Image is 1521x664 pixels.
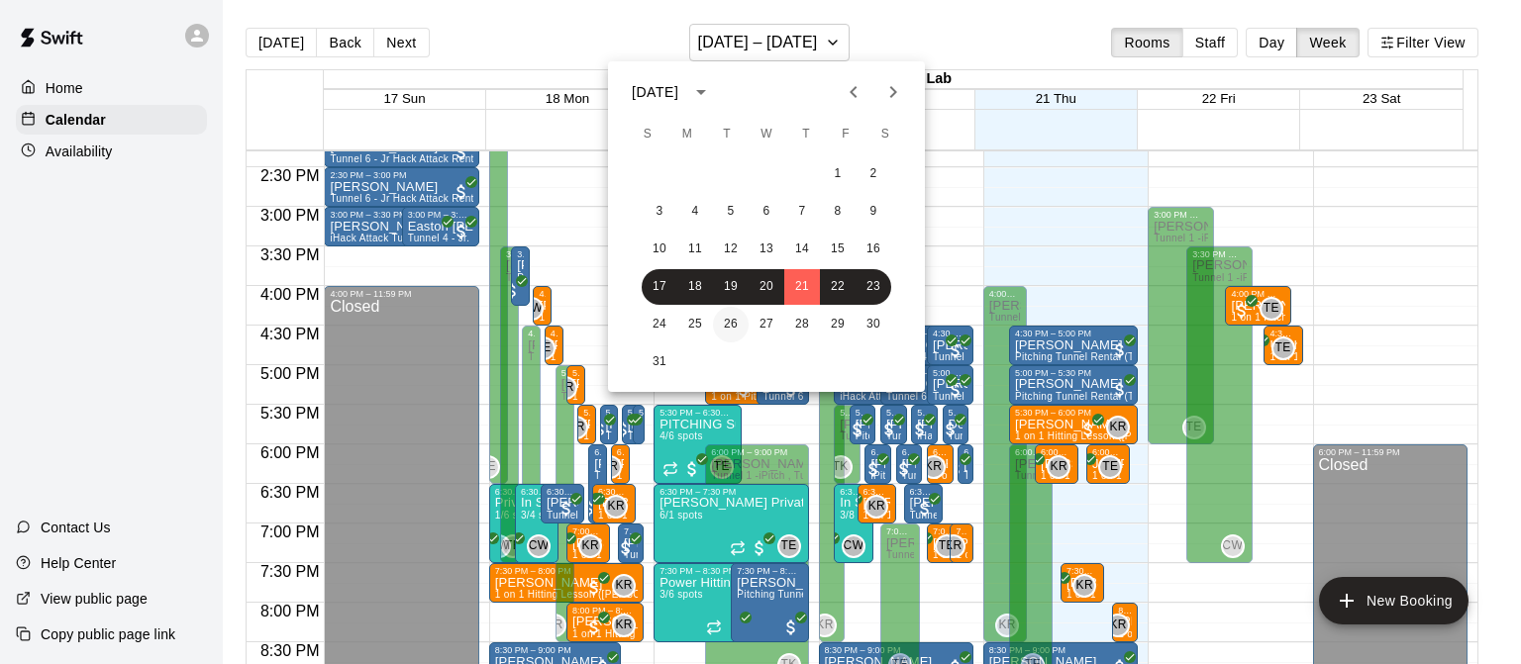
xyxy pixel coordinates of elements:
button: 19 [713,269,749,305]
button: 2 [856,156,891,192]
button: calendar view is open, switch to year view [684,75,718,109]
button: 11 [677,232,713,267]
button: 27 [749,307,784,342]
span: Friday [828,115,863,154]
span: Thursday [788,115,824,154]
button: 9 [856,194,891,230]
button: 21 [784,269,820,305]
button: 23 [856,269,891,305]
button: 29 [820,307,856,342]
button: 7 [784,194,820,230]
button: 31 [642,344,677,380]
button: 25 [677,307,713,342]
span: Tuesday [709,115,745,154]
span: Saturday [867,115,903,154]
button: 30 [856,307,891,342]
span: Sunday [630,115,665,154]
button: Next month [873,72,913,112]
button: 1 [820,156,856,192]
button: 26 [713,307,749,342]
button: 18 [677,269,713,305]
button: 24 [642,307,677,342]
button: 12 [713,232,749,267]
button: 6 [749,194,784,230]
button: 22 [820,269,856,305]
div: [DATE] [632,82,678,103]
button: 10 [642,232,677,267]
button: Previous month [834,72,873,112]
button: 5 [713,194,749,230]
span: Wednesday [749,115,784,154]
button: 4 [677,194,713,230]
button: 14 [784,232,820,267]
button: 15 [820,232,856,267]
button: 8 [820,194,856,230]
button: 28 [784,307,820,342]
button: 3 [642,194,677,230]
span: Monday [669,115,705,154]
button: 16 [856,232,891,267]
button: 20 [749,269,784,305]
button: 13 [749,232,784,267]
button: 17 [642,269,677,305]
